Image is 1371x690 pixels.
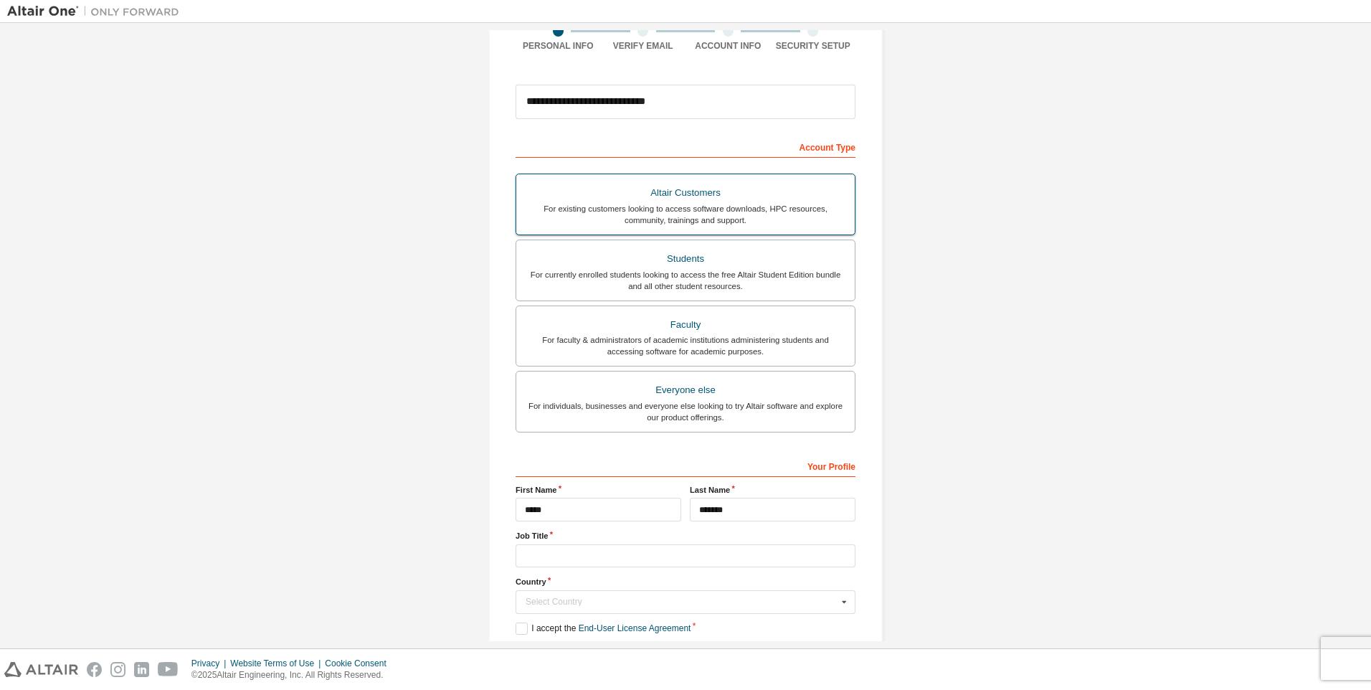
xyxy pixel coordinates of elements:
[525,249,846,269] div: Students
[525,183,846,203] div: Altair Customers
[516,530,855,542] label: Job Title
[771,40,856,52] div: Security Setup
[525,334,846,357] div: For faculty & administrators of academic institutions administering students and accessing softwa...
[516,40,601,52] div: Personal Info
[516,484,681,496] label: First Name
[7,4,186,19] img: Altair One
[690,484,855,496] label: Last Name
[191,669,395,681] p: © 2025 Altair Engineering, Inc. All Rights Reserved.
[525,203,846,226] div: For existing customers looking to access software downloads, HPC resources, community, trainings ...
[516,623,691,635] label: I accept the
[601,40,686,52] div: Verify Email
[134,662,149,677] img: linkedin.svg
[325,658,394,669] div: Cookie Consent
[230,658,325,669] div: Website Terms of Use
[579,623,691,633] a: End-User License Agreement
[525,315,846,335] div: Faculty
[110,662,125,677] img: instagram.svg
[516,454,855,477] div: Your Profile
[158,662,179,677] img: youtube.svg
[516,576,855,587] label: Country
[516,135,855,158] div: Account Type
[191,658,230,669] div: Privacy
[685,40,771,52] div: Account Info
[525,269,846,292] div: For currently enrolled students looking to access the free Altair Student Edition bundle and all ...
[4,662,78,677] img: altair_logo.svg
[525,380,846,400] div: Everyone else
[526,597,838,606] div: Select Country
[87,662,102,677] img: facebook.svg
[525,400,846,423] div: For individuals, businesses and everyone else looking to try Altair software and explore our prod...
